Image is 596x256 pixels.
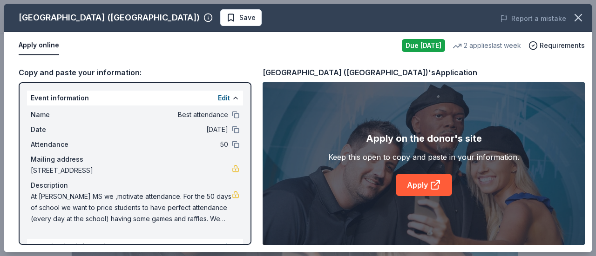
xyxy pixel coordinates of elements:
[396,174,452,196] a: Apply
[27,239,243,254] div: Organization information
[528,40,585,51] button: Requirements
[453,40,521,51] div: 2 applies last week
[19,66,251,79] div: Copy and paste your information:
[263,66,477,79] div: [GEOGRAPHIC_DATA] ([GEOGRAPHIC_DATA])'s Application
[31,154,239,165] div: Mailing address
[366,131,482,146] div: Apply on the donor's site
[540,40,585,51] span: Requirements
[31,180,239,191] div: Description
[31,165,232,176] span: [STREET_ADDRESS]
[218,241,230,252] button: Edit
[19,36,59,55] button: Apply online
[239,12,256,23] span: Save
[31,139,93,150] span: Attendance
[27,91,243,105] div: Event information
[328,151,519,163] div: Keep this open to copy and paste in your information.
[93,139,228,150] span: 50
[93,109,228,120] span: Best attendance
[19,10,200,25] div: [GEOGRAPHIC_DATA] ([GEOGRAPHIC_DATA])
[93,124,228,135] span: [DATE]
[218,92,230,104] button: Edit
[31,124,93,135] span: Date
[31,191,232,224] span: At [PERSON_NAME] MS we ,motivate attendance. For the 50 days of school we want to price students ...
[220,9,262,26] button: Save
[31,109,93,120] span: Name
[500,13,566,24] button: Report a mistake
[402,39,445,52] div: Due [DATE]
